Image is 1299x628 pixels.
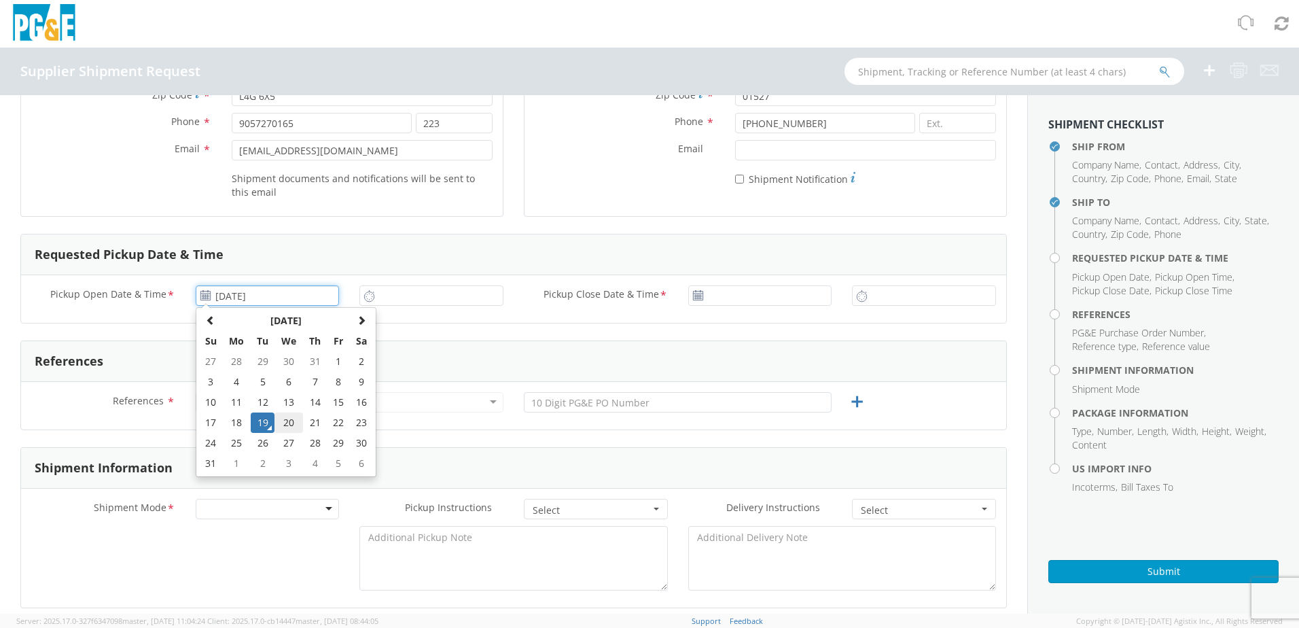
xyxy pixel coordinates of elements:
strong: Shipment Checklist [1048,117,1164,132]
li: , [1172,425,1198,438]
li: , [1111,172,1151,186]
td: 5 [327,453,350,474]
td: 11 [223,392,251,413]
td: 21 [303,413,327,433]
li: , [1072,228,1107,241]
span: Bill Taxes To [1121,481,1173,493]
li: , [1154,172,1184,186]
span: Reference value [1142,340,1210,353]
span: Pickup Open Date & Time [50,287,166,303]
td: 9 [350,372,373,392]
li: , [1155,271,1234,284]
li: , [1145,214,1180,228]
span: Shipment Mode [1072,383,1140,396]
span: Server: 2025.17.0-327f6347098 [16,616,205,626]
td: 24 [199,433,223,453]
li: , [1224,158,1241,172]
span: Zip Code [1111,228,1149,241]
td: 4 [223,372,251,392]
th: Select Month [223,311,350,331]
td: 26 [251,433,274,453]
td: 30 [274,351,303,372]
li: , [1145,158,1180,172]
th: Th [303,331,327,351]
span: Content [1072,438,1107,451]
td: 8 [327,372,350,392]
td: 2 [350,351,373,372]
span: Email [175,142,200,155]
h4: Shipment Information [1072,365,1279,375]
span: City [1224,214,1239,227]
li: , [1072,214,1141,228]
input: 10 Digit PG&E PO Number [524,392,832,413]
td: 18 [223,413,251,433]
input: Shipment Notification [735,175,744,184]
td: 3 [274,453,303,474]
span: PG&E Purchase Order Number [1072,326,1204,339]
td: 1 [327,351,350,372]
span: Email [1187,172,1209,185]
td: 19 [251,413,274,433]
th: We [274,331,303,351]
span: master, [DATE] 08:44:05 [296,616,378,626]
td: 4 [303,453,327,474]
span: Pickup Open Date [1072,271,1150,283]
span: Pickup Open Time [1155,271,1232,283]
td: 23 [350,413,373,433]
span: Reference type [1072,340,1137,353]
td: 13 [274,392,303,413]
span: Company Name [1072,214,1139,227]
td: 25 [223,433,251,453]
td: 30 [350,433,373,453]
td: 14 [303,392,327,413]
td: 6 [274,372,303,392]
span: Shipment Mode [94,501,166,517]
span: Pickup Instructions [405,501,492,514]
li: , [1072,481,1118,494]
a: Support [692,616,721,626]
span: Weight [1235,425,1264,438]
label: Shipment Notification [735,170,855,186]
td: 16 [350,392,373,413]
th: Mo [223,331,251,351]
span: City [1224,158,1239,171]
span: Email [678,142,703,155]
td: 6 [350,453,373,474]
td: 27 [199,351,223,372]
h3: Shipment Information [35,461,173,475]
span: State [1245,214,1267,227]
h3: Requested Pickup Date & Time [35,248,224,262]
span: Type [1072,425,1092,438]
li: , [1097,425,1134,438]
span: Contact [1145,158,1178,171]
span: Pickup Close Time [1155,284,1232,297]
li: , [1184,158,1220,172]
span: Delivery Instructions [726,501,820,514]
h4: Ship From [1072,141,1279,152]
li: , [1184,214,1220,228]
td: 17 [199,413,223,433]
li: , [1072,284,1152,298]
span: Pickup Close Date & Time [544,287,659,303]
li: , [1224,214,1241,228]
img: pge-logo-06675f144f4cfa6a6814.png [10,4,78,44]
li: , [1202,425,1232,438]
span: Country [1072,228,1105,241]
h4: Package Information [1072,408,1279,418]
td: 10 [199,392,223,413]
th: Fr [327,331,350,351]
td: 29 [251,351,274,372]
td: 29 [327,433,350,453]
span: Height [1202,425,1230,438]
td: 31 [303,351,327,372]
td: 28 [223,351,251,372]
button: Select [524,499,668,519]
td: 20 [274,413,303,433]
th: Sa [350,331,373,351]
span: Phone [171,115,200,128]
h4: Supplier Shipment Request [20,64,200,79]
li: , [1235,425,1266,438]
a: Feedback [730,616,763,626]
td: 31 [199,453,223,474]
span: Phone [1154,172,1181,185]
